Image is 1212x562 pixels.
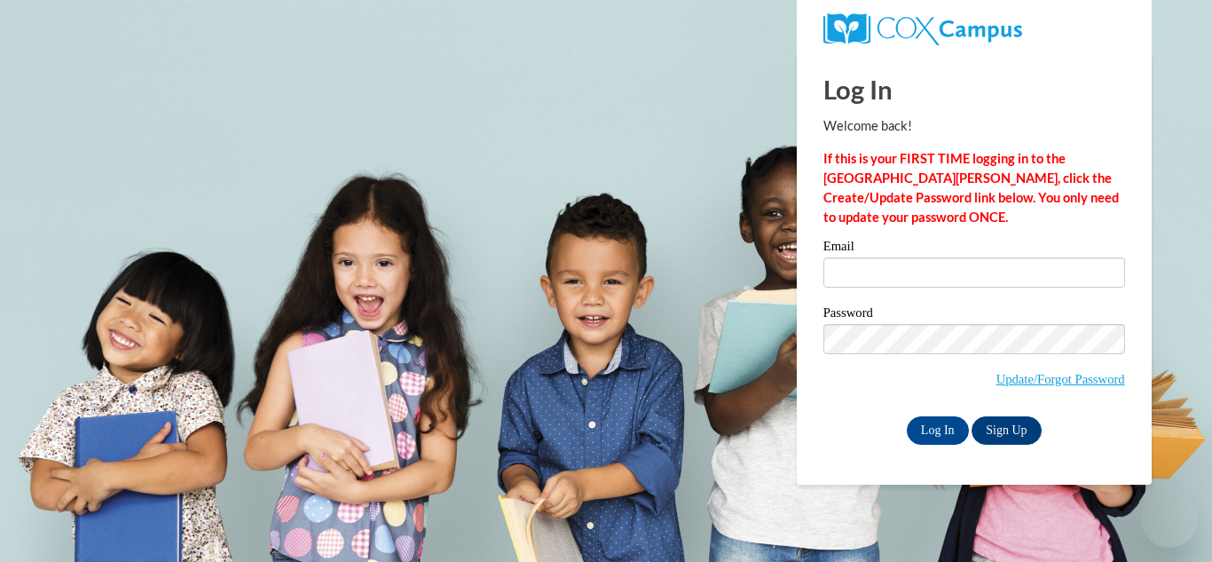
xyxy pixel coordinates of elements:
[823,13,1022,45] img: COX Campus
[823,306,1125,324] label: Password
[907,416,969,445] input: Log In
[823,71,1125,107] h1: Log In
[823,13,1125,45] a: COX Campus
[823,151,1119,225] strong: If this is your FIRST TIME logging in to the [GEOGRAPHIC_DATA][PERSON_NAME], click the Create/Upd...
[823,240,1125,257] label: Email
[996,372,1125,386] a: Update/Forgot Password
[972,416,1041,445] a: Sign Up
[823,116,1125,136] p: Welcome back!
[1141,491,1198,548] iframe: Button to launch messaging window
